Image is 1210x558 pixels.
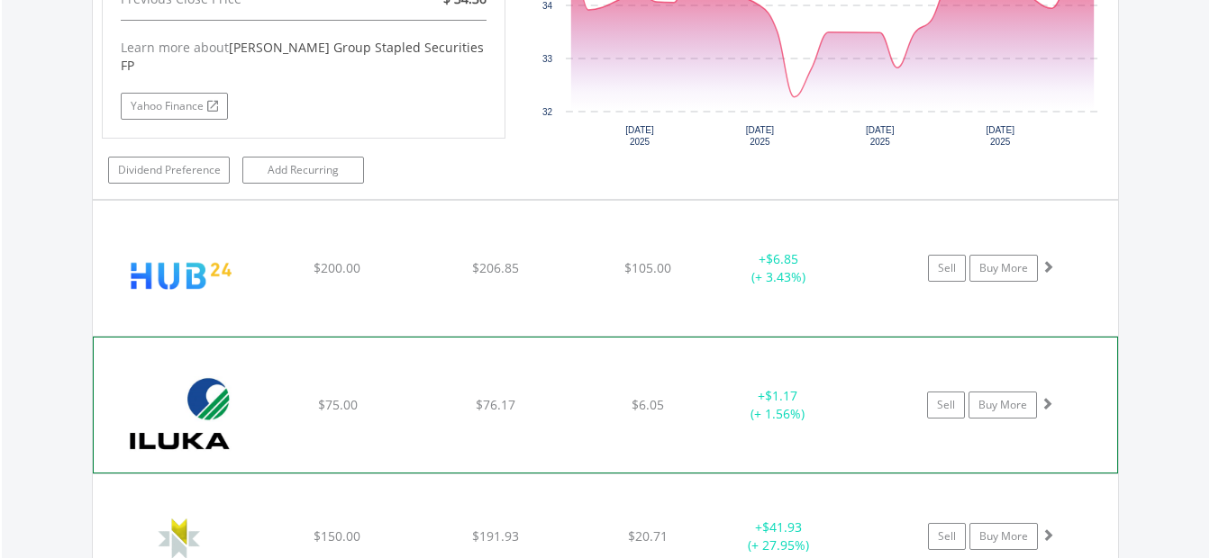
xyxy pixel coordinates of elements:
[102,223,257,331] img: EQU.AU.HUB.png
[969,391,1037,418] a: Buy More
[103,360,258,468] img: EQU.AU.ILU.png
[542,54,553,64] text: 33
[472,527,519,544] span: $191.93
[314,527,360,544] span: $150.00
[318,396,358,413] span: $75.00
[314,259,360,276] span: $200.00
[625,125,654,147] text: [DATE] 2025
[986,125,1014,147] text: [DATE] 2025
[766,250,798,267] span: $6.85
[624,259,671,276] span: $105.00
[121,93,228,120] a: Yahoo Finance
[476,396,515,413] span: $76.17
[628,527,668,544] span: $20.71
[108,157,230,184] a: Dividend Preference
[969,255,1038,282] a: Buy More
[745,125,774,147] text: [DATE] 2025
[928,523,966,550] a: Sell
[242,157,364,184] a: Add Recurring
[121,39,484,74] span: [PERSON_NAME] Group Stapled Securities FP
[121,39,487,75] div: Learn more about
[927,391,965,418] a: Sell
[866,125,895,147] text: [DATE] 2025
[472,259,519,276] span: $206.85
[542,1,553,11] text: 34
[765,387,797,404] span: $1.17
[969,523,1038,550] a: Buy More
[762,518,802,535] span: $41.93
[542,107,553,117] text: 32
[711,250,847,286] div: + (+ 3.43%)
[632,396,664,413] span: $6.05
[928,255,966,282] a: Sell
[711,518,847,554] div: + (+ 27.95%)
[710,387,845,423] div: + (+ 1.56%)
